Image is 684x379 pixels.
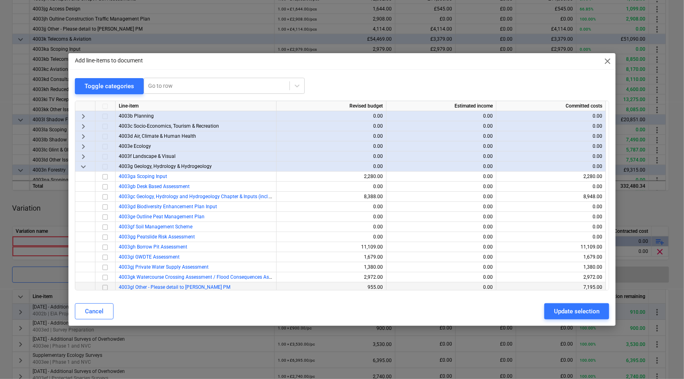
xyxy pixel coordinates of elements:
[390,242,493,252] div: 0.00
[390,111,493,121] div: 0.00
[280,222,383,232] div: 0.00
[386,101,496,111] div: Estimated income
[119,194,318,199] a: 4003gc Geology, Hydrology and Hydrogeology Chapter & Inputs (incl. Figures & Appendices)
[280,262,383,272] div: 1,380.00
[79,162,88,172] span: keyboard_arrow_down
[500,242,602,252] div: 11,109.00
[390,162,493,172] div: 0.00
[119,164,212,169] span: 4003g Geology, Hydrology & Hydrogeology
[280,242,383,252] div: 11,109.00
[390,131,493,141] div: 0.00
[390,262,493,272] div: 0.00
[280,162,383,172] div: 0.00
[390,151,493,162] div: 0.00
[544,303,609,319] button: Update selection
[280,182,383,192] div: 0.00
[280,172,383,182] div: 2,280.00
[119,113,154,119] span: 4003b Planning
[280,202,383,212] div: 0.00
[500,182,602,192] div: 0.00
[119,174,167,179] a: 4003ga Scoping Input
[119,133,196,139] span: 4003d Air, Climate & Human Health
[75,303,114,319] button: Cancel
[119,274,290,280] a: 4003gk Watercourse Crossing Assessment / Flood Consequences Assessment
[500,111,602,121] div: 0.00
[500,212,602,222] div: 0.00
[280,141,383,151] div: 0.00
[119,254,180,260] a: 4003gi GWDTE Assessment
[119,244,187,250] a: 4003gh Borrow Pit Assessment
[390,282,493,292] div: 0.00
[603,56,612,66] span: close
[390,202,493,212] div: 0.00
[500,172,602,182] div: 2,280.00
[500,151,602,162] div: 0.00
[280,252,383,262] div: 1,679.00
[119,214,205,220] a: 4003ge Outline Peat Management Plan
[390,252,493,262] div: 0.00
[79,112,88,121] span: keyboard_arrow_right
[79,122,88,131] span: keyboard_arrow_right
[277,101,386,111] div: Revised budget
[116,101,277,111] div: Line-item
[554,306,599,317] div: Update selection
[500,282,602,292] div: 7,195.00
[390,212,493,222] div: 0.00
[280,232,383,242] div: 0.00
[390,141,493,151] div: 0.00
[390,182,493,192] div: 0.00
[500,252,602,262] div: 1,679.00
[500,162,602,172] div: 0.00
[119,224,192,230] a: 4003gf Soil Management Scheme
[280,111,383,121] div: 0.00
[119,184,190,189] a: 4003gb Desk Based Assessment
[119,143,151,149] span: 4003e Ecology
[119,264,209,270] a: 4003gj Private Water Supply Assessment
[500,202,602,212] div: 0.00
[390,172,493,182] div: 0.00
[496,101,606,111] div: Committed costs
[390,192,493,202] div: 0.00
[500,232,602,242] div: 0.00
[280,121,383,131] div: 0.00
[280,151,383,162] div: 0.00
[280,212,383,222] div: 0.00
[390,232,493,242] div: 0.00
[644,340,684,379] iframe: Chat Widget
[500,262,602,272] div: 1,380.00
[390,272,493,282] div: 0.00
[390,222,493,232] div: 0.00
[119,284,230,290] a: 4003gl Other - Please detail to [PERSON_NAME] PM
[500,272,602,282] div: 2,972.00
[119,234,195,240] a: 4003gg Peatslide Risk Assessment
[79,152,88,162] span: keyboard_arrow_right
[75,56,143,65] p: Add line-items to document
[500,131,602,141] div: 0.00
[85,306,103,317] div: Cancel
[500,141,602,151] div: 0.00
[119,284,230,290] span: 4003gl Other - Please detail to Galileo PM
[119,153,176,159] span: 4003f Landscape & Visual
[79,142,88,151] span: keyboard_arrow_right
[85,81,134,91] div: Toggle categories
[500,222,602,232] div: 0.00
[79,132,88,141] span: keyboard_arrow_right
[500,192,602,202] div: 8,948.00
[119,204,217,209] a: 4003gd Biodiversity Enhancement Plan Input
[119,123,219,129] span: 4003c Socio-Economics, Tourism & Recreation
[390,121,493,131] div: 0.00
[500,121,602,131] div: 0.00
[75,78,144,94] button: Toggle categories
